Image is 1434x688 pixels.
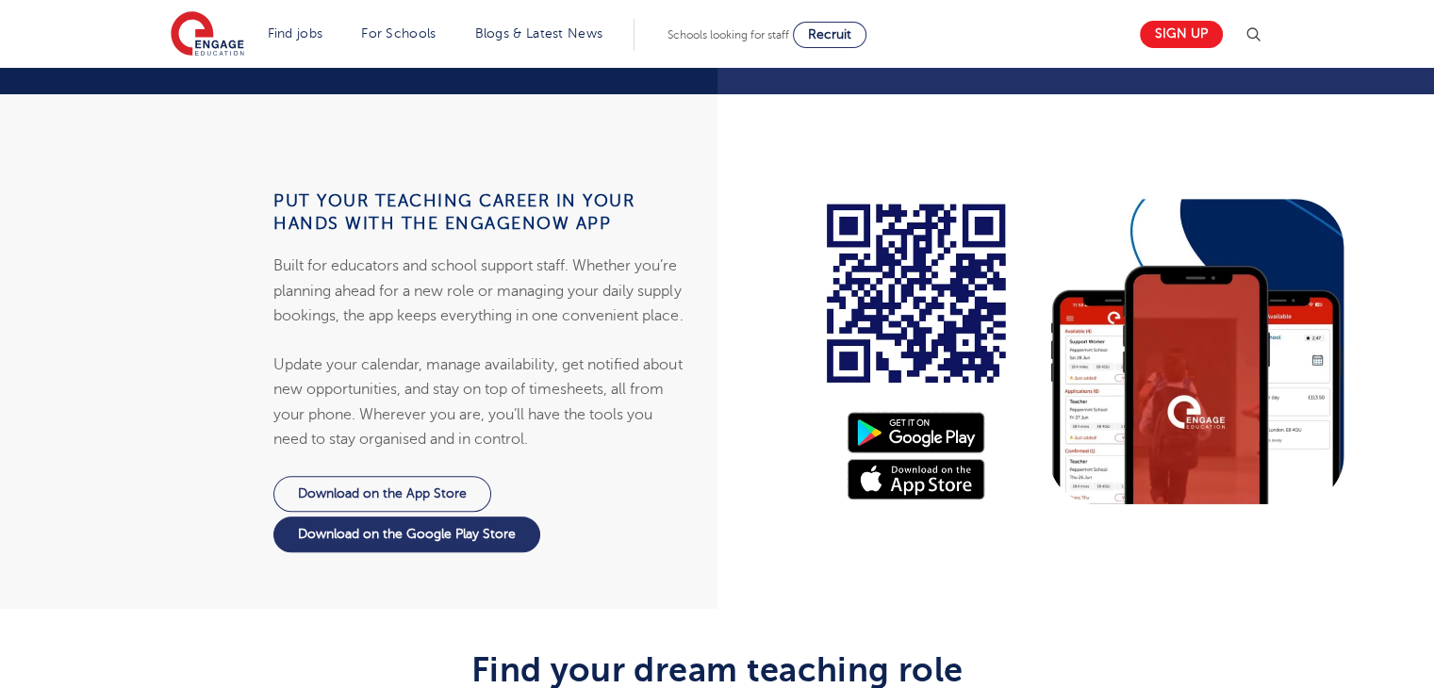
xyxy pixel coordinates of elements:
a: Recruit [793,22,866,48]
img: Engage Education [171,11,244,58]
p: Built for educators and school support staff. Whether you’re planning ahead for a new role or man... [273,254,688,328]
p: Update your calendar, manage availability, get notified about new opportunities, and stay on top ... [273,352,688,451]
strong: Put your teaching career in your hands with the EngageNow app [273,191,635,233]
a: Blogs & Latest News [475,26,603,41]
span: Schools looking for staff [668,28,789,41]
a: Download on the Google Play Store [273,516,540,552]
a: Sign up [1140,21,1223,48]
span: Recruit [808,27,851,41]
a: Find jobs [268,26,323,41]
a: For Schools [361,26,436,41]
a: Download on the App Store [273,476,491,512]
